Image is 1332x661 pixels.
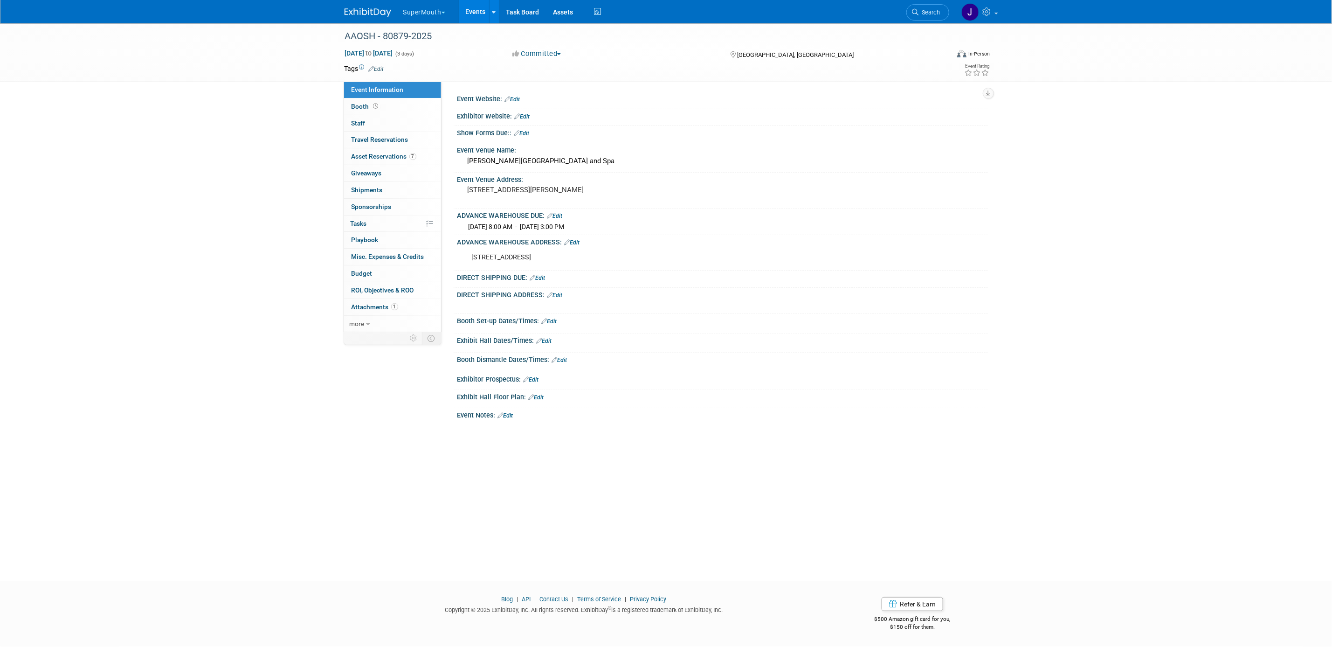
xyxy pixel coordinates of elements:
div: Exhibit Hall Floor Plan: [457,390,988,402]
span: Search [919,9,940,16]
a: Sponsorships [344,199,441,215]
div: $150 off for them. [837,623,988,631]
div: Event Venue Address: [457,173,988,184]
a: Edit [530,275,545,281]
span: Giveaways [352,169,382,177]
div: Copyright © 2025 ExhibitDay, Inc. All rights reserved. ExhibitDay is a registered trademark of Ex... [345,604,824,614]
span: Shipments [352,186,383,194]
span: Asset Reservations [352,153,416,160]
div: Event Website: [457,92,988,104]
td: Tags [345,64,384,73]
span: | [570,596,576,603]
div: $500 Amazon gift card for you, [837,609,988,631]
a: Edit [498,412,513,419]
sup: ® [608,605,611,611]
a: Edit [515,113,530,120]
a: Edit [537,338,552,344]
span: Misc. Expenses & Credits [352,253,424,260]
div: Show Forms Due:: [457,126,988,138]
pre: [STREET_ADDRESS][PERSON_NAME] [468,186,668,194]
span: Budget [352,270,373,277]
a: Refer & Earn [882,597,943,611]
span: [GEOGRAPHIC_DATA], [GEOGRAPHIC_DATA] [737,51,854,58]
a: Terms of Service [577,596,621,603]
a: Event Information [344,82,441,98]
a: Edit [369,66,384,72]
div: DIRECT SHIPPING DUE: [457,271,988,283]
span: | [532,596,538,603]
span: | [622,596,628,603]
a: Edit [547,213,563,219]
span: | [514,596,520,603]
a: Misc. Expenses & Credits [344,249,441,265]
span: (3 days) [395,51,414,57]
div: Event Venue Name: [457,143,988,155]
a: Staff [344,115,441,132]
div: Exhibitor Website: [457,109,988,121]
span: Booth [352,103,380,110]
a: Edit [547,292,563,299]
div: ADVANCE WAREHOUSE ADDRESS: [457,235,988,247]
button: Committed [509,49,565,59]
span: Event Information [352,86,404,93]
a: Shipments [344,182,441,198]
img: ExhibitDay [345,8,391,17]
a: Attachments1 [344,299,441,315]
a: Blog [501,596,513,603]
td: Toggle Event Tabs [422,332,441,344]
div: Exhibit Hall Dates/Times: [457,334,988,346]
span: Travel Reservations [352,136,408,143]
a: Privacy Policy [630,596,666,603]
a: Asset Reservations7 [344,148,441,165]
div: Booth Dismantle Dates/Times: [457,353,988,365]
a: Edit [529,394,544,401]
span: Attachments [352,303,398,311]
div: Exhibitor Prospectus: [457,372,988,384]
span: more [350,320,365,327]
img: Justin Newborn [961,3,979,21]
a: Edit [505,96,520,103]
div: Event Notes: [457,408,988,420]
span: Tasks [351,220,367,227]
a: Playbook [344,232,441,248]
div: DIRECT SHIPPING ADDRESS: [457,288,988,300]
a: Booth [344,98,441,115]
div: AAOSH - 80879-2025 [342,28,935,45]
span: Sponsorships [352,203,392,210]
span: Booth not reserved yet [372,103,380,110]
img: Format-Inperson.png [957,50,966,57]
div: [PERSON_NAME][GEOGRAPHIC_DATA] and Spa [464,154,981,168]
div: [STREET_ADDRESS] [465,248,885,267]
div: Event Rating [964,64,989,69]
span: ROI, Objectives & ROO [352,286,414,294]
td: Personalize Event Tab Strip [406,332,422,344]
a: Edit [565,239,580,246]
div: Booth Set-up Dates/Times: [457,314,988,326]
a: Edit [542,318,557,325]
a: Giveaways [344,165,441,181]
div: ADVANCE WAREHOUSE DUE: [457,209,988,221]
span: 1 [391,303,398,310]
a: more [344,316,441,332]
a: ROI, Objectives & ROO [344,282,441,299]
a: Tasks [344,216,441,232]
a: Edit [552,357,567,363]
a: API [522,596,531,603]
span: Staff [352,119,366,127]
span: Playbook [352,236,379,244]
div: Event Format [894,49,990,63]
a: Budget [344,265,441,282]
a: Contact Us [539,596,568,603]
div: In-Person [968,50,990,57]
span: 7 [409,153,416,160]
a: Edit [514,130,530,137]
span: [DATE] 8:00 AM - [DATE] 3:00 PM [469,223,565,230]
span: to [365,49,373,57]
a: Edit [524,376,539,383]
a: Search [906,4,949,21]
a: Travel Reservations [344,132,441,148]
span: [DATE] [DATE] [345,49,393,57]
